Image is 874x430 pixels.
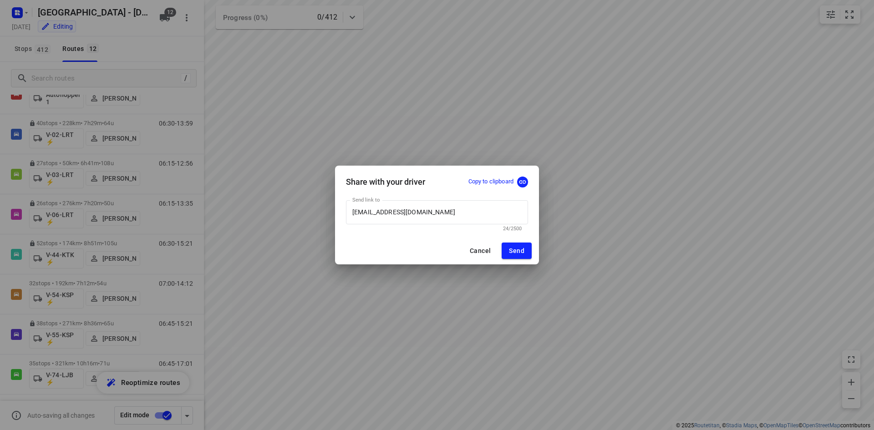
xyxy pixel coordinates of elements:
[502,243,532,259] button: Send
[468,177,513,186] p: Copy to clipboard
[462,243,498,259] button: Cancel
[470,247,491,254] span: Cancel
[509,247,524,254] span: Send
[503,226,522,232] span: 24/2500
[346,177,425,187] h5: Share with your driver
[346,200,528,225] input: Driver’s email address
